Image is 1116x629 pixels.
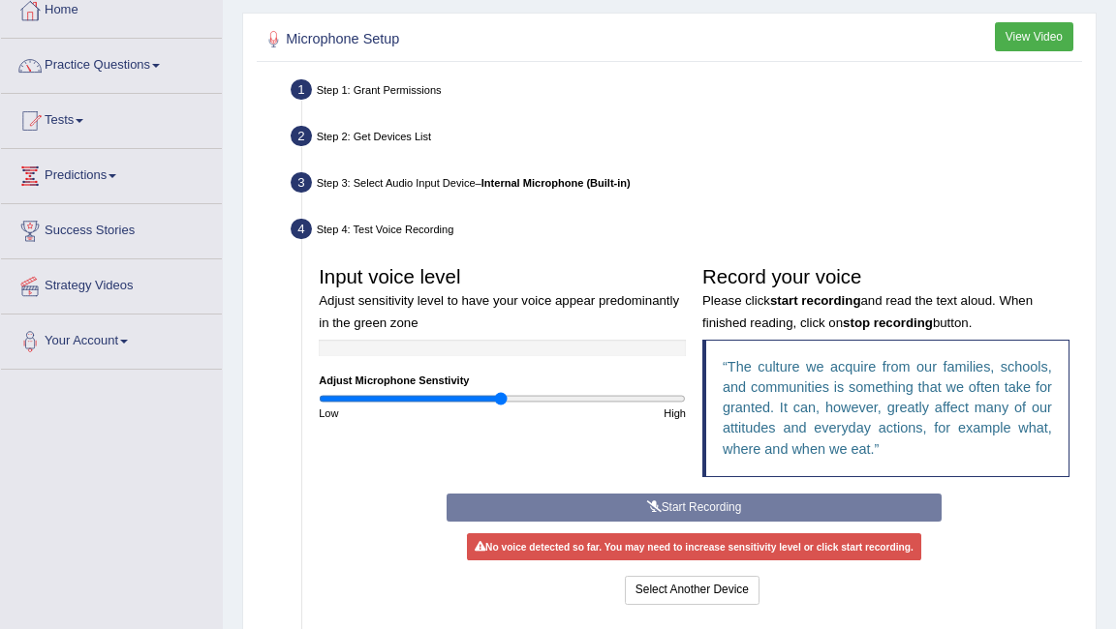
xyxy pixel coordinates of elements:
[995,22,1073,50] button: View Video
[319,373,469,388] label: Adjust Microphone Senstivity
[1,149,222,197] a: Predictions
[503,405,695,421] div: High
[476,177,631,189] span: –
[843,315,933,330] b: stop recording
[1,314,222,363] a: Your Account
[1,259,222,308] a: Strategy Videos
[284,214,1089,250] div: Step 4: Test Voice Recording
[770,293,861,308] b: start recording
[319,293,679,329] small: Adjust sensitivity level to have your voice appear predominantly in the green zone
[702,266,1069,331] h3: Record your voice
[319,266,686,331] h3: Input voice level
[284,75,1089,110] div: Step 1: Grant Permissions
[625,576,759,604] button: Select Another Device
[262,27,767,52] h2: Microphone Setup
[723,359,1052,457] q: The culture we acquire from our families, schools, and communities is something that we often tak...
[284,121,1089,157] div: Step 2: Get Devices List
[1,94,222,142] a: Tests
[467,533,922,560] div: No voice detected so far. You may need to increase sensitivity level or click start recording.
[702,293,1033,329] small: Please click and read the text aloud. When finished reading, click on button.
[1,204,222,253] a: Success Stories
[311,405,503,421] div: Low
[284,167,1089,203] div: Step 3: Select Audio Input Device
[1,39,222,87] a: Practice Questions
[481,177,631,189] b: Internal Microphone (Built-in)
